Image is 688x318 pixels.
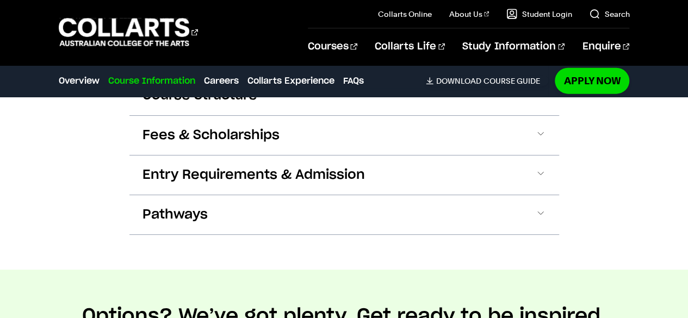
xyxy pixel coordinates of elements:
[129,116,559,155] button: Fees & Scholarships
[108,74,195,88] a: Course Information
[129,195,559,234] button: Pathways
[308,29,357,65] a: Courses
[142,206,208,223] span: Pathways
[343,74,364,88] a: FAQs
[589,9,629,20] a: Search
[426,76,548,86] a: DownloadCourse Guide
[582,29,629,65] a: Enquire
[436,76,481,86] span: Download
[462,29,565,65] a: Study Information
[555,68,629,93] a: Apply Now
[59,74,100,88] a: Overview
[449,9,489,20] a: About Us
[142,166,365,184] span: Entry Requirements & Admission
[378,9,432,20] a: Collarts Online
[204,74,239,88] a: Careers
[247,74,334,88] a: Collarts Experience
[375,29,445,65] a: Collarts Life
[129,155,559,195] button: Entry Requirements & Admission
[142,127,280,144] span: Fees & Scholarships
[506,9,572,20] a: Student Login
[59,17,198,48] div: Go to homepage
